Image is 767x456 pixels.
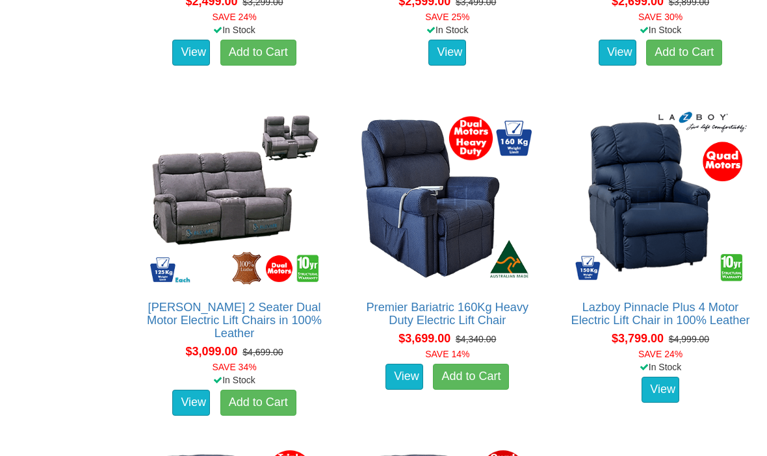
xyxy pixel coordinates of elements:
[212,12,256,22] font: SAVE 24%
[385,364,423,390] a: View
[425,12,469,22] font: SAVE 25%
[646,40,722,66] a: Add to Cart
[561,23,760,36] div: In Stock
[425,349,469,359] font: SAVE 14%
[242,347,283,357] del: $4,699.00
[220,40,296,66] a: Add to Cart
[366,301,528,327] a: Premier Bariatric 160Kg Heavy Duty Electric Lift Chair
[571,301,750,327] a: Lazboy Pinnacle Plus 4 Motor Electric Lift Chair in 100% Leather
[571,108,750,288] img: Lazboy Pinnacle Plus 4 Motor Electric Lift Chair in 100% Leather
[145,108,324,288] img: Dalton 2 Seater Dual Motor Electric Lift Chairs in 100% Leather
[135,374,334,386] div: In Stock
[212,362,256,372] font: SAVE 34%
[357,108,537,288] img: Premier Bariatric 160Kg Heavy Duty Electric Lift Chair
[433,364,509,390] a: Add to Cart
[642,377,679,403] a: View
[428,40,466,66] a: View
[185,345,237,358] span: $3,099.00
[669,334,709,344] del: $4,999.00
[135,23,334,36] div: In Stock
[147,301,322,340] a: [PERSON_NAME] 2 Seater Dual Motor Electric Lift Chairs in 100% Leather
[398,332,450,345] span: $3,699.00
[638,12,682,22] font: SAVE 30%
[456,334,496,344] del: $4,340.00
[561,361,760,374] div: In Stock
[172,390,210,416] a: View
[172,40,210,66] a: View
[638,349,682,359] font: SAVE 24%
[599,40,636,66] a: View
[220,390,296,416] a: Add to Cart
[348,23,547,36] div: In Stock
[612,332,664,345] span: $3,799.00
